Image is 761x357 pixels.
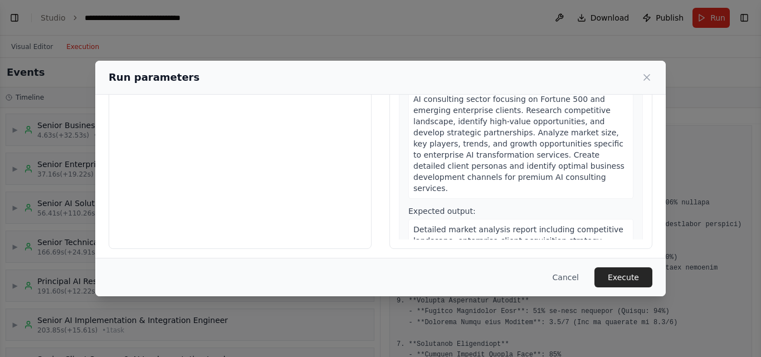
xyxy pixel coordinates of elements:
span: Detailed market analysis report including competitive landscape, enterprise client acquisition st... [413,225,623,278]
button: Cancel [544,267,588,287]
button: Execute [594,267,652,287]
h2: Run parameters [109,70,199,85]
span: Expected output: [408,207,476,216]
span: Conduct comprehensive market analysis for enterprise AI consulting sector focusing on Fortune 500... [413,84,628,193]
